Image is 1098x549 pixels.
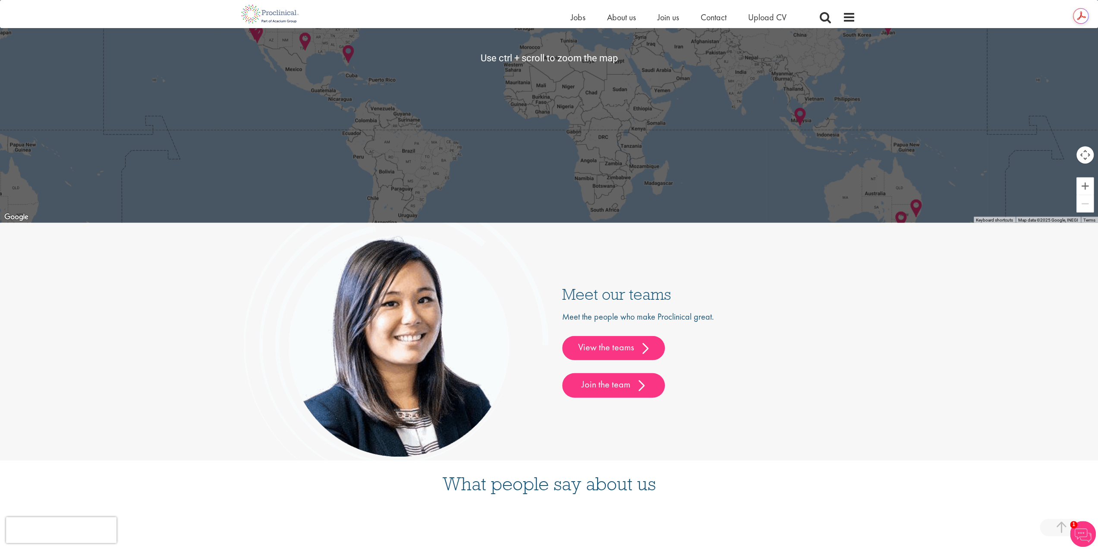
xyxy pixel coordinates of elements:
[1083,218,1095,222] a: Terms (opens in new tab)
[2,212,31,223] a: Click to see this area on Google Maps
[1076,146,1094,164] button: Map camera controls
[1076,195,1094,213] button: Zoom out
[1076,178,1094,195] button: Zoom in
[2,212,31,223] img: Google
[1018,218,1078,222] span: Map data ©2025 Google, INEGI
[658,12,679,23] a: Join us
[1070,521,1077,528] span: 1
[607,12,636,23] a: About us
[562,373,665,397] a: Join the team
[6,517,116,543] iframe: reCAPTCHA
[976,217,1013,223] button: Keyboard shortcuts
[243,192,549,479] img: people
[562,286,856,302] h3: Meet our teams
[571,12,585,23] a: Jobs
[701,12,727,23] a: Contact
[562,311,856,397] div: Meet the people who make Proclinical great.
[1070,521,1096,547] img: Chatbot
[748,12,787,23] a: Upload CV
[562,336,665,360] a: View the teams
